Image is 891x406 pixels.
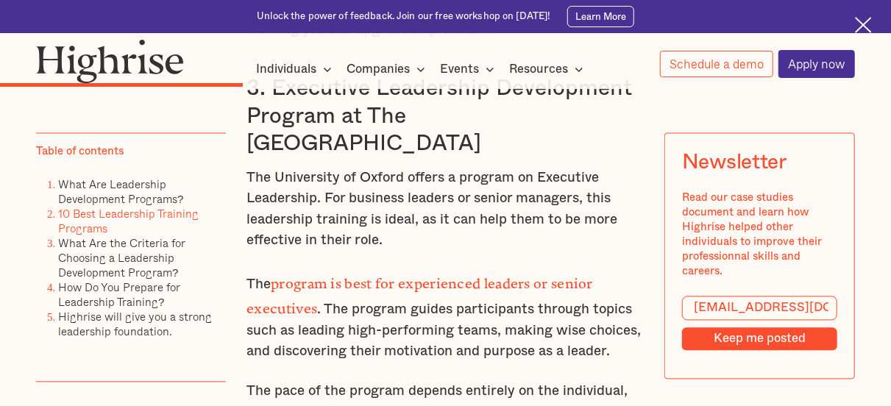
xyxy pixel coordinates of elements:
[567,6,634,27] a: Learn More
[660,51,773,78] a: Schedule a demo
[58,205,199,237] a: 10 Best Leadership Training Programs
[36,339,227,354] p: ‍
[347,60,430,78] div: Companies
[682,296,837,351] form: Modal Form
[510,60,588,78] div: Resources
[682,296,837,321] input: Your e-mail
[682,190,837,279] div: Read our case studies document and learn how Highrise helped other individuals to improve their p...
[36,145,124,160] div: Table of contents
[682,150,787,174] div: Newsletter
[778,50,855,77] a: Apply now
[510,60,569,78] div: Resources
[246,276,593,310] strong: program is best for experienced leaders or senior executives
[58,235,185,281] a: What Are the Criteria for Choosing a Leadership Development Program?
[682,327,837,351] input: Keep me posted
[257,10,550,24] div: Unlock the power of feedback. Join our free workshop on [DATE]!
[246,270,645,362] p: The . The program guides participants through topics such as leading high-performing teams, makin...
[36,39,184,84] img: Highrise logo
[58,176,183,207] a: What Are Leadership Development Programs?
[58,279,180,310] a: How Do You Prepare for Leadership Training?
[855,17,872,34] img: Cross icon
[58,308,212,340] a: Highrise will give you a strong leadership foundation.
[347,60,411,78] div: Companies
[441,60,499,78] div: Events
[257,60,336,78] div: Individuals
[246,168,645,251] p: The University of Oxford offers a program on Executive Leadership. For business leaders or senior...
[246,75,645,158] h3: 3. Executive Leadership Development Program at The [GEOGRAPHIC_DATA]
[441,60,480,78] div: Events
[257,60,317,78] div: Individuals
